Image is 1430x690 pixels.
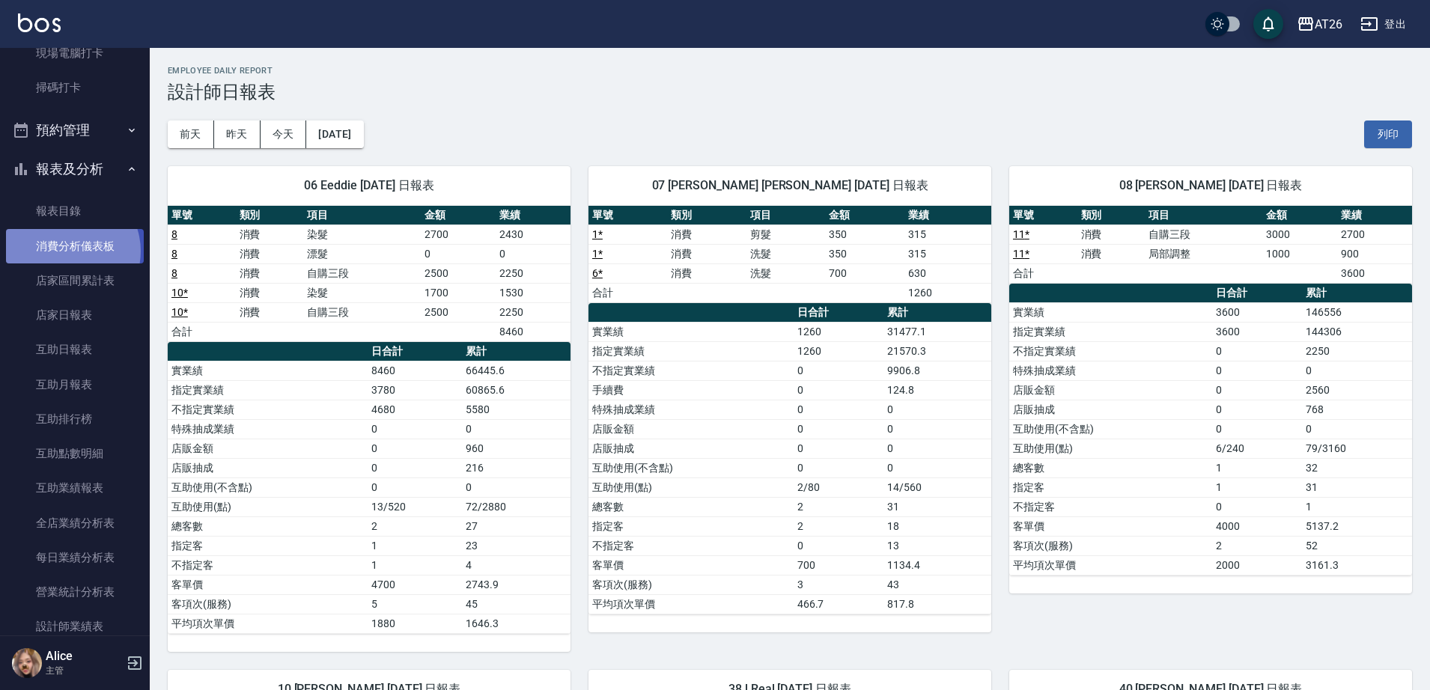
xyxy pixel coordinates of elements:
td: 2430 [496,225,571,244]
td: 不指定實業績 [1009,341,1212,361]
td: 特殊抽成業績 [588,400,794,419]
td: 客項次(服務) [168,594,368,614]
h3: 設計師日報表 [168,82,1412,103]
img: Logo [18,13,61,32]
img: Person [12,648,42,678]
td: 700 [825,263,904,283]
td: 2743.9 [462,575,571,594]
td: 指定實業績 [1009,322,1212,341]
th: 日合計 [368,342,462,361]
td: 466.7 [794,594,884,614]
td: 客單價 [168,575,368,594]
td: 0 [368,477,462,497]
th: 金額 [825,206,904,225]
td: 23 [462,536,571,555]
td: 52 [1302,536,1412,555]
table: a dense table [168,206,571,342]
td: 1260 [904,283,991,302]
button: 昨天 [214,120,261,148]
td: 3600 [1337,263,1412,283]
table: a dense table [588,206,991,303]
td: 1 [1212,458,1302,477]
p: 主管 [46,664,122,677]
td: 60865.6 [462,380,571,400]
th: 類別 [1077,206,1145,225]
td: 3600 [1212,322,1302,341]
button: 今天 [261,120,307,148]
td: 指定客 [168,536,368,555]
td: 124.8 [883,380,991,400]
td: 2000 [1212,555,1302,575]
td: 0 [794,400,884,419]
table: a dense table [588,303,991,614]
td: 消費 [236,283,304,302]
td: 4680 [368,400,462,419]
th: 金額 [1262,206,1337,225]
button: 預約管理 [6,111,144,150]
span: 07 [PERSON_NAME] [PERSON_NAME] [DATE] 日報表 [606,178,973,193]
td: 消費 [236,302,304,322]
td: 0 [794,458,884,477]
a: 每日業績分析表 [6,540,144,575]
td: 自購三段 [303,302,421,322]
td: 局部調整 [1145,244,1262,263]
td: 0 [794,536,884,555]
td: 總客數 [588,497,794,516]
button: AT26 [1291,9,1348,40]
td: 817.8 [883,594,991,614]
td: 8460 [496,322,571,341]
td: 漂髮 [303,244,421,263]
th: 單號 [168,206,236,225]
td: 14/560 [883,477,991,497]
td: 特殊抽成業績 [168,419,368,439]
td: 72/2880 [462,497,571,516]
button: 前天 [168,120,214,148]
td: 店販金額 [1009,380,1212,400]
td: 2250 [496,302,571,322]
td: 5137.2 [1302,516,1412,536]
td: 總客數 [168,516,368,536]
td: 2 [1212,536,1302,555]
td: 2 [794,497,884,516]
td: 剪髮 [746,225,825,244]
td: 客單價 [1009,516,1212,536]
td: 0 [1212,361,1302,380]
td: 客項次(服務) [588,575,794,594]
td: 客項次(服務) [1009,536,1212,555]
td: 2250 [1302,341,1412,361]
th: 項目 [1145,206,1262,225]
td: 0 [368,419,462,439]
td: 洗髮 [746,263,825,283]
td: 互助使用(不含點) [588,458,794,477]
td: 2700 [421,225,496,244]
a: 設計師業績表 [6,609,144,644]
th: 項目 [746,206,825,225]
a: 互助點數明細 [6,436,144,471]
td: 0 [462,419,571,439]
a: 互助日報表 [6,332,144,367]
td: 0 [1212,497,1302,516]
table: a dense table [168,342,571,634]
td: 不指定客 [168,555,368,575]
td: 4700 [368,575,462,594]
td: 手續費 [588,380,794,400]
td: 31 [1302,477,1412,497]
td: 2500 [421,263,496,283]
td: 消費 [236,244,304,263]
td: 0 [1302,361,1412,380]
td: 3780 [368,380,462,400]
a: 現場電腦打卡 [6,36,144,70]
td: 315 [904,225,991,244]
td: 5 [368,594,462,614]
td: 4 [462,555,571,575]
td: 客單價 [588,555,794,575]
td: 消費 [667,263,746,283]
td: 3161.3 [1302,555,1412,575]
td: 互助使用(點) [168,497,368,516]
td: 0 [496,244,571,263]
td: 合計 [588,283,667,302]
td: 0 [883,458,991,477]
td: 2 [368,516,462,536]
table: a dense table [1009,206,1412,284]
a: 店家日報表 [6,298,144,332]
